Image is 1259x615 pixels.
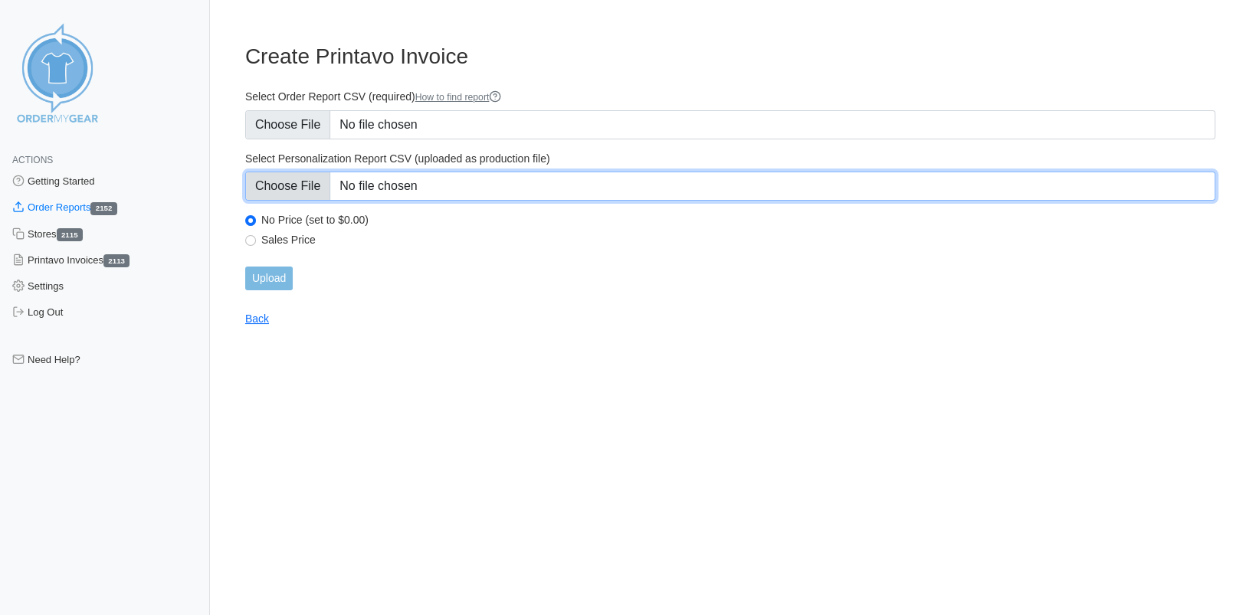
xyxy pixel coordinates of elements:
a: Back [245,312,269,325]
span: 2115 [57,228,83,241]
h3: Create Printavo Invoice [245,44,1215,70]
label: Sales Price [261,233,1215,247]
input: Upload [245,267,293,290]
a: How to find report [415,92,502,103]
span: 2113 [103,254,130,267]
label: No Price (set to $0.00) [261,213,1215,227]
label: Select Personalization Report CSV (uploaded as production file) [245,152,1215,165]
label: Select Order Report CSV (required) [245,90,1215,104]
span: Actions [12,155,53,165]
span: 2152 [90,202,116,215]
